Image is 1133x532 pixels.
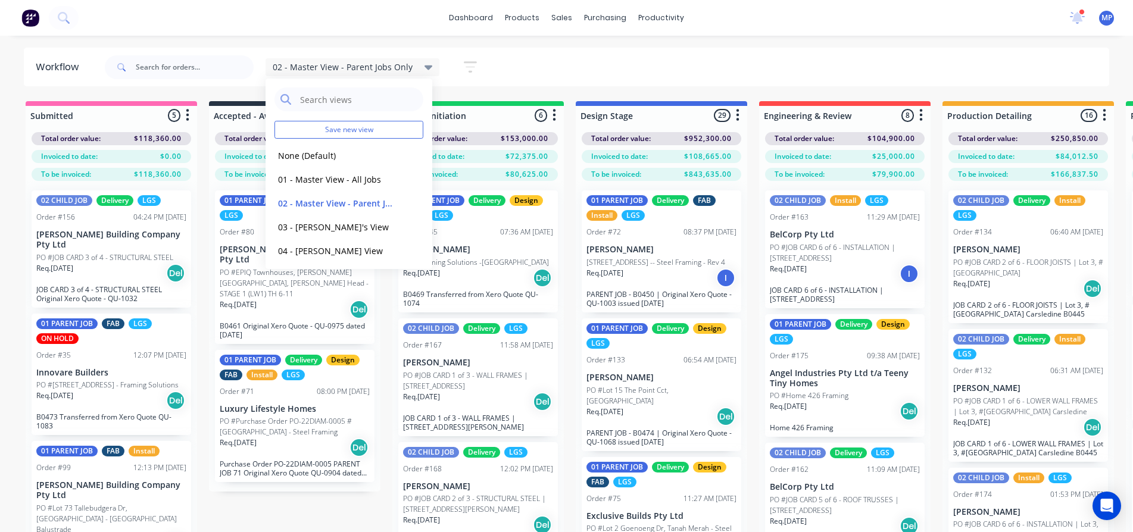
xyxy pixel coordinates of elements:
div: purchasing [578,9,632,27]
span: $153,000.00 [501,133,548,144]
div: Delivery [835,319,872,330]
div: 01 PARENT JOB [220,355,281,365]
div: Delivery [463,323,500,334]
p: Req. [DATE] [770,516,807,527]
div: Order #72 [586,227,621,237]
button: 03 - [PERSON_NAME]'s View [274,220,401,234]
div: 02 CHILD JOB [953,472,1009,483]
div: Install [1013,472,1044,483]
p: B0469 Transferred from Xero Quote QU-1074 [403,290,553,308]
button: 04 - [PERSON_NAME] View [274,244,401,258]
div: LGS [504,447,528,458]
div: 01 PARENT JOB [36,446,98,456]
p: Req. [DATE] [36,390,73,401]
div: Del [900,402,919,421]
div: FAB [586,477,609,487]
p: PO #JOB CARD 3 of 4 - STRUCTURAL STEEL [36,252,173,263]
div: Order #75 [586,493,621,504]
span: $72,375.00 [505,151,548,162]
div: LGS [871,447,894,458]
span: $80,625.00 [505,169,548,180]
div: Order #132 [953,365,992,376]
p: [STREET_ADDRESS] -- Steel Framing - Rev 4 [586,257,725,268]
p: Req. [DATE] [36,263,73,274]
div: productivity [632,9,690,27]
div: Workflow [36,60,85,74]
div: 02 CHILD JOBInstallLGSOrder #16311:29 AM [DATE]BelCorp Pty LtdPO #JOB CARD 6 of 6 - INSTALLATION ... [765,190,925,308]
button: 02 - Master View - Parent Jobs Only [274,196,401,210]
div: 07:36 AM [DATE] [500,227,553,237]
p: [PERSON_NAME] Building Company Pty Ltd [220,245,370,265]
p: [PERSON_NAME] [953,245,1103,255]
span: To be invoiced: [775,169,825,180]
div: LGS [504,323,528,334]
p: JOB CARD 1 of 3 - WALL FRAMES | [STREET_ADDRESS][PERSON_NAME] [403,414,553,431]
div: 01 PARENT JOBDeliveryFABInstallLGSOrder #7208:37 PM [DATE][PERSON_NAME][STREET_ADDRESS] -- Steel ... [582,190,741,312]
div: Order #35 [36,350,71,361]
div: 02 CHILD JOB [770,195,826,206]
div: Order #168 [403,464,442,474]
div: Design [326,355,360,365]
p: PO #JOB CARD 1 of 6 - LOWER WALL FRAMES | Lot 3, #[GEOGRAPHIC_DATA] Carsledine [953,396,1103,417]
div: Del [166,264,185,283]
span: $952,300.00 [684,133,732,144]
span: Invoiced to date: [591,151,648,162]
span: MP [1101,12,1112,23]
p: Purchase Order PO-22DIAM-0005 PARENT JOB 71 Original Xero Quote QU-0904 dated [DATE] [220,459,370,477]
p: PARENT JOB - B0450 | Original Xero Quote - QU-1003 issued [DATE] [586,290,736,308]
div: Design [693,323,726,334]
div: Delivery [1013,334,1050,345]
div: 01 PARENT JOBDeliveryDesignLGSOrder #13306:54 AM [DATE][PERSON_NAME]PO #Lot 15 The Point Cct, [GE... [582,318,741,451]
div: 01 PARENT JOBFABLGSON HOLDOrder #3512:07 PM [DATE]Innovare BuildersPO #[STREET_ADDRESS] - Framing... [32,314,191,436]
div: 11:58 AM [DATE] [500,340,553,351]
button: Save new view [274,121,423,139]
span: Invoiced to date: [775,151,831,162]
div: Del [716,407,735,426]
div: Install [1054,195,1085,206]
div: 11:29 AM [DATE] [867,212,920,223]
p: [PERSON_NAME] [403,481,553,492]
div: LGS [282,370,305,380]
div: Order #80 [220,227,254,237]
div: Order #134 [953,227,992,237]
div: 12:02 PM [DATE] [500,464,553,474]
p: [PERSON_NAME] Building Company Pty Ltd [36,480,186,500]
div: 02 CHILD JOBDeliveryLGSOrder #16711:58 AM [DATE][PERSON_NAME]PO #JOB CARD 1 of 3 - WALL FRAMES | ... [398,318,558,436]
span: $108,665.00 [684,151,732,162]
p: Luxury Lifestyle Homes [220,404,370,414]
span: $104,900.00 [867,133,915,144]
img: Factory [21,9,39,27]
p: Req. [DATE] [770,264,807,274]
div: LGS [138,195,161,206]
div: 04:24 PM [DATE] [133,212,186,223]
div: 12:07 PM [DATE] [133,350,186,361]
span: Invoiced to date: [224,151,281,162]
div: 01 PARENT JOB [36,318,98,329]
p: JOB CARD 3 of 4 - STRUCTURAL STEEL Original Xero Quote - QU-1032 [36,285,186,303]
div: LGS [622,210,645,221]
div: 01 PARENT JOB [770,319,831,330]
div: 09:38 AM [DATE] [867,351,920,361]
div: Del [1083,279,1102,298]
div: 01 PARENT JOB [220,195,281,206]
div: Delivery [285,355,322,365]
div: Delivery [652,323,689,334]
span: To be invoiced: [224,169,274,180]
div: LGS [865,195,888,206]
p: [PERSON_NAME] [586,373,736,383]
span: Invoiced to date: [41,151,98,162]
div: 02 CHILD JOB [36,195,92,206]
div: LGS [613,477,636,487]
div: LGS [586,338,610,349]
div: Delivery [652,195,689,206]
button: 01 - Master View - All Jobs [274,173,401,186]
div: 01 PARENT JOB [586,323,648,334]
div: Install [586,210,617,221]
p: PO #Purchase Order PO-22DIAM-0005 #[GEOGRAPHIC_DATA] - Steel Framing [220,416,370,437]
div: 06:31 AM [DATE] [1050,365,1103,376]
p: Exclusive Builds Pty Ltd [586,511,736,521]
input: Search for orders... [136,55,254,79]
div: Del [349,438,369,457]
div: Order #99 [36,462,71,473]
span: $166,837.50 [1051,169,1098,180]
